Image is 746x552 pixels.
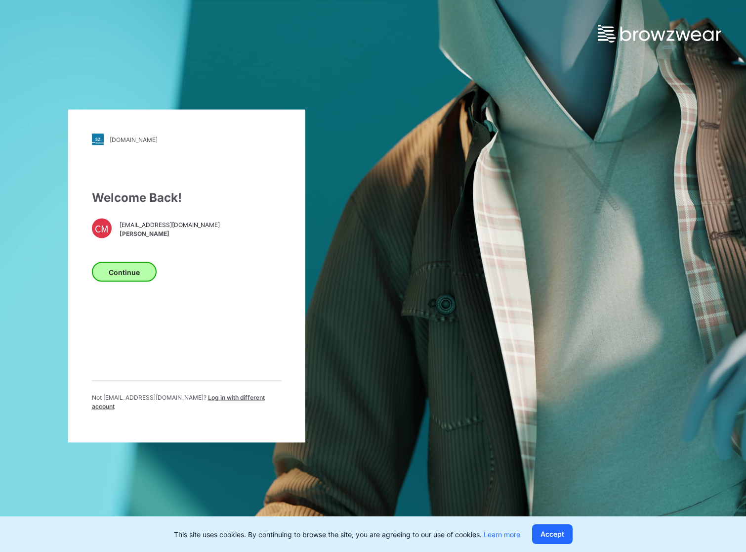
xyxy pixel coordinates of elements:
[92,134,104,145] img: stylezone-logo.562084cfcfab977791bfbf7441f1a819.svg
[92,189,282,207] div: Welcome Back!
[532,524,573,544] button: Accept
[174,529,520,540] p: This site uses cookies. By continuing to browse the site, you are agreeing to our use of cookies.
[92,393,282,411] p: Not [EMAIL_ADDRESS][DOMAIN_NAME] ?
[110,136,158,143] div: [DOMAIN_NAME]
[598,25,721,43] img: browzwear-logo.e42bd6dac1945053ebaf764b6aa21510.svg
[484,530,520,539] a: Learn more
[92,134,282,145] a: [DOMAIN_NAME]
[120,220,220,229] span: [EMAIL_ADDRESS][DOMAIN_NAME]
[92,219,112,238] div: CM
[120,229,220,238] span: [PERSON_NAME]
[92,262,157,282] button: Continue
